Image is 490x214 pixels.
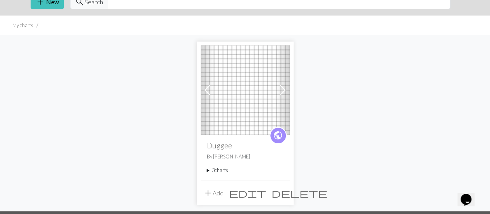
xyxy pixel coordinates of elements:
i: Edit [229,188,266,198]
iframe: chat widget [457,183,482,206]
summary: 3charts [207,167,284,174]
p: By [PERSON_NAME] [207,153,284,160]
i: public [273,128,283,143]
button: Edit [226,186,269,200]
span: edit [229,188,266,198]
span: public [273,129,283,141]
a: Duggee [201,85,290,93]
img: Duggee [201,45,290,135]
span: delete [272,188,327,198]
button: Add [201,186,226,200]
li: My charts [12,22,33,29]
h2: Duggee [207,141,284,150]
button: Delete [269,186,330,200]
span: add [203,188,213,198]
a: public [270,127,287,144]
